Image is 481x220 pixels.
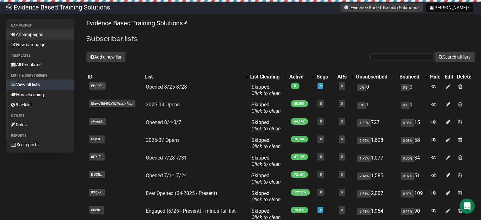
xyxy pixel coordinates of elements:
[401,102,410,109] span: 0%
[6,100,74,110] a: Blacklist
[398,152,429,170] td: 34
[6,112,74,120] li: Others
[401,84,410,91] span: 0%
[341,119,343,123] a: 0
[89,206,104,214] span: 6iX9h..
[86,72,143,81] th: ID: No sort applied, sorting is disabled
[357,84,366,91] span: 0%
[426,3,473,12] button: [PERSON_NAME]
[89,189,105,196] span: 8925S..
[288,72,315,81] th: Active: No sort applied, activate to apply an ascending sort
[88,74,142,80] div: ID
[355,188,398,205] td: 2,007
[357,190,371,198] span: 1.61%
[355,81,398,99] td: 0
[291,83,299,89] span: 0
[251,90,281,96] a: Click to clean
[6,90,74,100] a: Housekeeping
[320,155,322,159] a: 0
[398,117,429,135] td: 15
[456,72,475,81] th: Delete: No sort applied, sorting is disabled
[319,84,321,88] a: 4
[6,60,74,70] a: All templates
[319,208,321,212] a: 4
[430,74,442,80] div: Hide
[401,137,414,144] span: 0.08%
[251,179,281,185] a: Click to clean
[251,126,281,132] a: Click to clean
[6,79,74,90] a: View all lists
[320,173,322,177] a: 0
[291,207,308,213] span: 79,091
[320,119,322,123] a: 0
[251,155,281,167] span: Skipped
[145,137,179,143] a: 2025-07 Opens
[401,119,414,127] span: 0.03%
[89,171,105,178] span: D503k..
[86,33,475,45] h2: Subscriber lists
[289,74,309,80] div: Active
[401,190,414,198] span: 0.09%
[89,153,105,160] span: cQXiT..
[457,74,473,80] div: Delete
[355,72,398,81] th: Unsubscribed: No sort applied, activate to apply an ascending sort
[291,136,308,142] span: 76,344
[145,190,217,196] a: Ever Opened (04-2025 - Present)
[357,102,366,109] span: 0%
[355,170,398,188] td: 1,585
[356,74,392,80] div: Unsubscribed
[315,72,336,81] th: Segs: No sort applied, activate to apply an ascending sort
[89,100,135,107] span: 0fawy4hj492Yb2PsqLkRug
[401,155,414,162] span: 0.06%
[341,173,343,177] a: 0
[398,72,429,81] th: Bounced: No sort applied, activate to apply an ascending sort
[251,84,281,96] span: Skipped
[398,188,429,205] td: 109
[251,197,281,203] a: Click to clean
[6,72,74,79] li: Lists & subscribers
[291,171,308,178] span: 72,484
[6,29,74,40] a: All campaigns
[320,190,322,194] a: 0
[291,189,310,196] span: 122,282
[435,52,475,62] button: Search all lists
[144,74,242,80] div: List
[398,81,429,99] td: 0
[251,137,281,149] span: Skipped
[355,99,398,117] td: 1
[6,120,74,130] a: Rules
[341,155,343,159] a: 0
[445,74,454,80] div: Edit
[357,119,371,127] span: 1.32%
[145,173,187,179] a: Opened 7/14-7/24
[6,4,12,10] img: 6a635aadd5b086599a41eda90e0773ac
[401,173,414,180] span: 0.07%
[6,40,74,50] a: New campaign
[291,118,308,125] span: 54,142
[398,135,429,152] td: 58
[6,132,74,140] li: Reports
[145,155,187,161] a: Opened 7/28-7/31
[341,102,343,106] a: 0
[443,72,456,81] th: Edit: No sort applied, sorting is disabled
[145,208,235,214] a: Engaged (6/25 - Present) - minus full list
[355,117,398,135] td: 727
[249,72,288,81] th: List Cleaning: No sort applied, activate to apply an ascending sort
[337,74,348,80] div: ARs
[340,3,423,12] button: Evidence Based Training Solutions
[86,19,187,27] a: Evidence Based Training Solutions
[6,22,74,29] li: Campaigns
[336,72,355,81] th: ARs: No sort applied, activate to apply an ascending sort
[355,152,398,170] td: 1,077
[357,173,371,180] span: 2.14%
[251,190,281,203] span: Skipped
[316,74,330,80] div: Segs
[86,52,126,62] button: Add a new list
[250,74,282,80] div: List Cleaning
[251,173,281,185] span: Skipped
[291,154,308,160] span: 61,195
[398,99,429,117] td: 0
[145,84,187,90] a: Opened 8/25-8/28
[357,155,371,162] span: 1.73%
[6,140,74,150] a: See reports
